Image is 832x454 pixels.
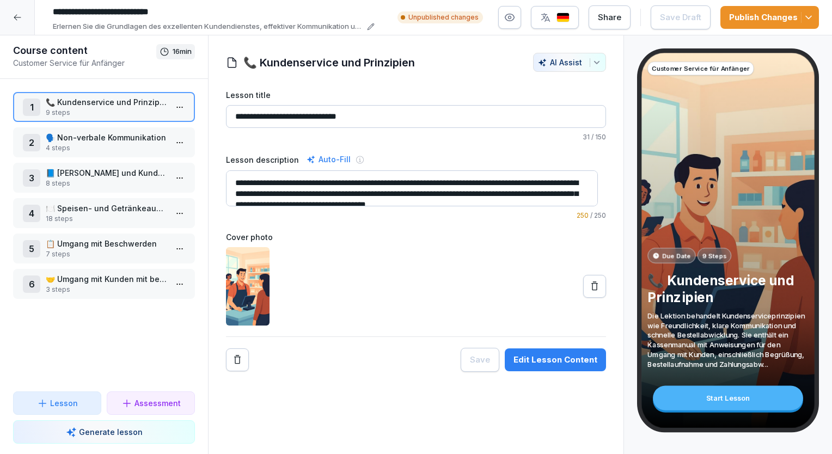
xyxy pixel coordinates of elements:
[243,54,415,71] h1: 📞 Kundenservice und Prinzipien
[23,134,40,151] div: 2
[46,273,167,285] p: 🤝 Umgang mit Kunden mit besonderen Bedürfnissen
[556,13,570,23] img: de.svg
[470,354,490,366] div: Save
[46,96,167,108] p: 📞 Kundenservice und Prinzipien
[226,231,606,243] label: Cover photo
[23,205,40,222] div: 4
[46,143,167,153] p: 4 steps
[46,203,167,214] p: 🍽️ Speisen- und Getränkeauswahl
[13,234,195,263] div: 5📋 Umgang mit Beschwerden7 steps
[652,64,750,73] p: Customer Service für Anfänger
[226,89,606,101] label: Lesson title
[505,348,606,371] button: Edit Lesson Content
[13,127,195,157] div: 2🗣️ Non-verbale Kommunikation4 steps
[538,58,601,67] div: AI Assist
[660,11,701,23] div: Save Draft
[577,211,589,219] span: 250
[46,214,167,224] p: 18 steps
[720,6,819,29] button: Publish Changes
[13,44,156,57] h1: Course content
[46,108,167,118] p: 9 steps
[46,179,167,188] p: 8 steps
[226,211,606,220] p: / 250
[46,249,167,259] p: 7 steps
[647,311,808,369] p: Die Lektion behandelt Kundenserviceprinzipien wie Freundlichkeit, klare Kommunikation und schnell...
[50,397,78,409] p: Lesson
[23,275,40,293] div: 6
[226,132,606,142] p: / 150
[53,21,364,32] p: Erlernen Sie die Grundlagen des exzellenten Kundendienstes, effektiver Kommunikation und des Umga...
[79,426,143,438] p: Generate lesson
[107,391,195,415] button: Assessment
[226,348,249,371] button: Remove
[651,5,711,29] button: Save Draft
[513,354,597,366] div: Edit Lesson Content
[461,348,499,372] button: Save
[46,167,167,179] p: 📘 [PERSON_NAME] und Kundenservice-Anleitung
[13,57,156,69] p: Customer Service für Anfänger
[173,46,192,57] p: 16 min
[46,238,167,249] p: 📋 Umgang mit Beschwerden
[702,251,726,260] p: 9 Steps
[226,154,299,165] label: Lesson description
[13,269,195,299] div: 6🤝 Umgang mit Kunden mit besonderen Bedürfnissen3 steps
[226,247,270,326] img: m4r82gwgcs585exh77cd6vf0.png
[408,13,479,22] p: Unpublished changes
[598,11,621,23] div: Share
[729,11,810,23] div: Publish Changes
[46,285,167,295] p: 3 steps
[23,99,40,116] div: 1
[533,53,606,72] button: AI Assist
[662,251,691,260] p: Due Date
[134,397,181,409] p: Assessment
[13,92,195,122] div: 1📞 Kundenservice und Prinzipien9 steps
[13,391,101,415] button: Lesson
[583,133,590,141] span: 31
[13,198,195,228] div: 4🍽️ Speisen- und Getränkeauswahl18 steps
[589,5,631,29] button: Share
[23,169,40,187] div: 3
[23,240,40,257] div: 5
[13,163,195,193] div: 3📘 [PERSON_NAME] und Kundenservice-Anleitung8 steps
[653,385,803,410] div: Start Lesson
[647,272,808,305] p: 📞 Kundenservice und Prinzipien
[13,420,195,444] button: Generate lesson
[304,153,353,166] div: Auto-Fill
[46,132,167,143] p: 🗣️ Non-verbale Kommunikation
